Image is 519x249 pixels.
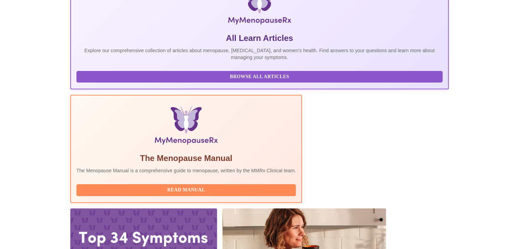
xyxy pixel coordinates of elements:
[76,73,445,79] a: Browse All Articles
[76,71,443,83] button: Browse All Articles
[76,47,443,61] p: Explore our comprehensive collection of articles about menopause, [MEDICAL_DATA], and women's hea...
[76,33,443,44] h5: All Learn Articles
[83,186,289,194] span: Read Manual
[76,153,296,164] h5: The Menopause Manual
[83,73,436,81] span: Browse All Articles
[76,167,296,174] p: The Menopause Manual is a comprehensive guide to menopause, written by the MMRx Clinical team.
[76,184,296,196] button: Read Manual
[111,106,261,147] img: Menopause Manual
[76,187,298,192] a: Read Manual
